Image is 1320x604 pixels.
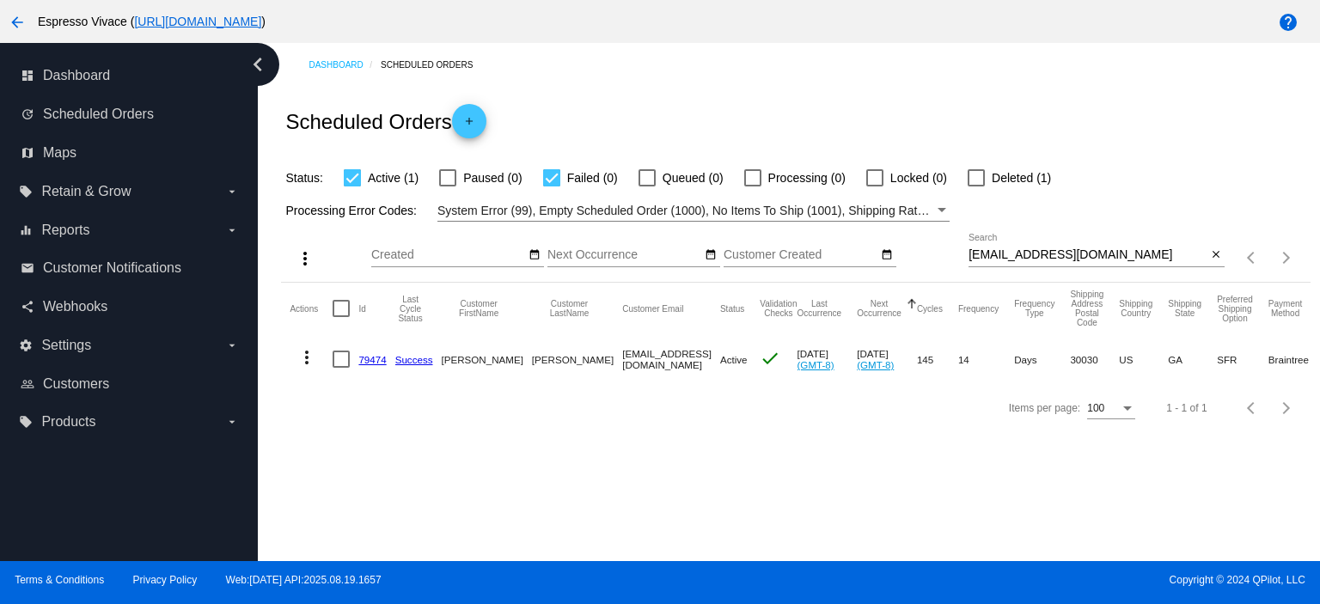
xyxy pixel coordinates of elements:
[890,168,947,188] span: Locked (0)
[547,248,702,262] input: Next Occurrence
[19,223,33,237] i: equalizer
[43,299,107,314] span: Webhooks
[1268,299,1302,318] button: Change sorting for PaymentMethod.Type
[19,415,33,429] i: local_offer
[992,168,1051,188] span: Deleted (1)
[720,303,744,314] button: Change sorting for Status
[437,200,950,222] mat-select: Filter by Processing Error Codes
[21,69,34,82] i: dashboard
[1119,299,1152,318] button: Change sorting for ShippingCountry
[459,115,480,136] mat-icon: add
[295,248,315,269] mat-icon: more_vert
[1235,391,1269,425] button: Previous page
[395,354,433,365] a: Success
[797,334,858,384] mat-cell: [DATE]
[724,248,878,262] input: Customer Created
[244,51,272,78] i: chevron_left
[225,223,239,237] i: arrow_drop_down
[19,339,33,352] i: settings
[15,574,104,586] a: Terms & Conditions
[1087,402,1104,414] span: 100
[1119,334,1168,384] mat-cell: US
[1070,290,1103,327] button: Change sorting for ShippingPostcode
[41,223,89,238] span: Reports
[1168,334,1217,384] mat-cell: GA
[857,359,894,370] a: (GMT-8)
[958,334,1014,384] mat-cell: 14
[622,334,720,384] mat-cell: [EMAIL_ADDRESS][DOMAIN_NAME]
[969,248,1207,262] input: Search
[225,185,239,198] i: arrow_drop_down
[857,299,901,318] button: Change sorting for NextOccurrenceUtc
[622,303,683,314] button: Change sorting for CustomerEmail
[38,15,266,28] span: Espresso Vivace ( )
[21,293,239,320] a: share Webhooks
[285,171,323,185] span: Status:
[1207,247,1225,265] button: Clear
[21,370,239,398] a: people_outline Customers
[532,334,622,384] mat-cell: [PERSON_NAME]
[358,354,386,365] a: 79474
[917,334,958,384] mat-cell: 145
[41,184,131,199] span: Retain & Grow
[442,334,532,384] mat-cell: [PERSON_NAME]
[21,254,239,282] a: email Customer Notifications
[41,338,91,353] span: Settings
[21,377,34,391] i: people_outline
[797,359,834,370] a: (GMT-8)
[1269,391,1304,425] button: Next page
[529,248,541,262] mat-icon: date_range
[797,299,842,318] button: Change sorting for LastOccurrenceUtc
[133,574,198,586] a: Privacy Policy
[43,376,109,392] span: Customers
[567,168,618,188] span: Failed (0)
[21,146,34,160] i: map
[21,300,34,314] i: share
[43,107,154,122] span: Scheduled Orders
[1268,334,1317,384] mat-cell: Braintree
[1217,295,1253,323] button: Change sorting for PreferredShippingOption
[309,52,381,78] a: Dashboard
[134,15,261,28] a: [URL][DOMAIN_NAME]
[7,12,27,33] mat-icon: arrow_back
[21,261,34,275] i: email
[285,104,486,138] h2: Scheduled Orders
[1269,241,1304,275] button: Next page
[225,339,239,352] i: arrow_drop_down
[285,204,417,217] span: Processing Error Codes:
[19,185,33,198] i: local_offer
[381,52,488,78] a: Scheduled Orders
[1166,402,1207,414] div: 1 - 1 of 1
[1070,334,1119,384] mat-cell: 30030
[226,574,382,586] a: Web:[DATE] API:2025.08.19.1657
[1210,248,1222,262] mat-icon: close
[358,303,365,314] button: Change sorting for Id
[958,303,999,314] button: Change sorting for Frequency
[225,415,239,429] i: arrow_drop_down
[371,248,526,262] input: Created
[368,168,419,188] span: Active (1)
[1278,12,1299,33] mat-icon: help
[1009,402,1080,414] div: Items per page:
[21,139,239,167] a: map Maps
[1014,299,1054,318] button: Change sorting for FrequencyType
[1014,334,1070,384] mat-cell: Days
[442,299,516,318] button: Change sorting for CustomerFirstName
[43,145,76,161] span: Maps
[43,260,181,276] span: Customer Notifications
[21,101,239,128] a: update Scheduled Orders
[857,334,917,384] mat-cell: [DATE]
[1168,299,1201,318] button: Change sorting for ShippingState
[532,299,607,318] button: Change sorting for CustomerLastName
[21,62,239,89] a: dashboard Dashboard
[296,347,317,368] mat-icon: more_vert
[395,295,426,323] button: Change sorting for LastProcessingCycleId
[1087,403,1135,415] mat-select: Items per page:
[663,168,724,188] span: Queued (0)
[768,168,846,188] span: Processing (0)
[917,303,943,314] button: Change sorting for Cycles
[760,283,797,334] mat-header-cell: Validation Checks
[881,248,893,262] mat-icon: date_range
[463,168,522,188] span: Paused (0)
[720,354,748,365] span: Active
